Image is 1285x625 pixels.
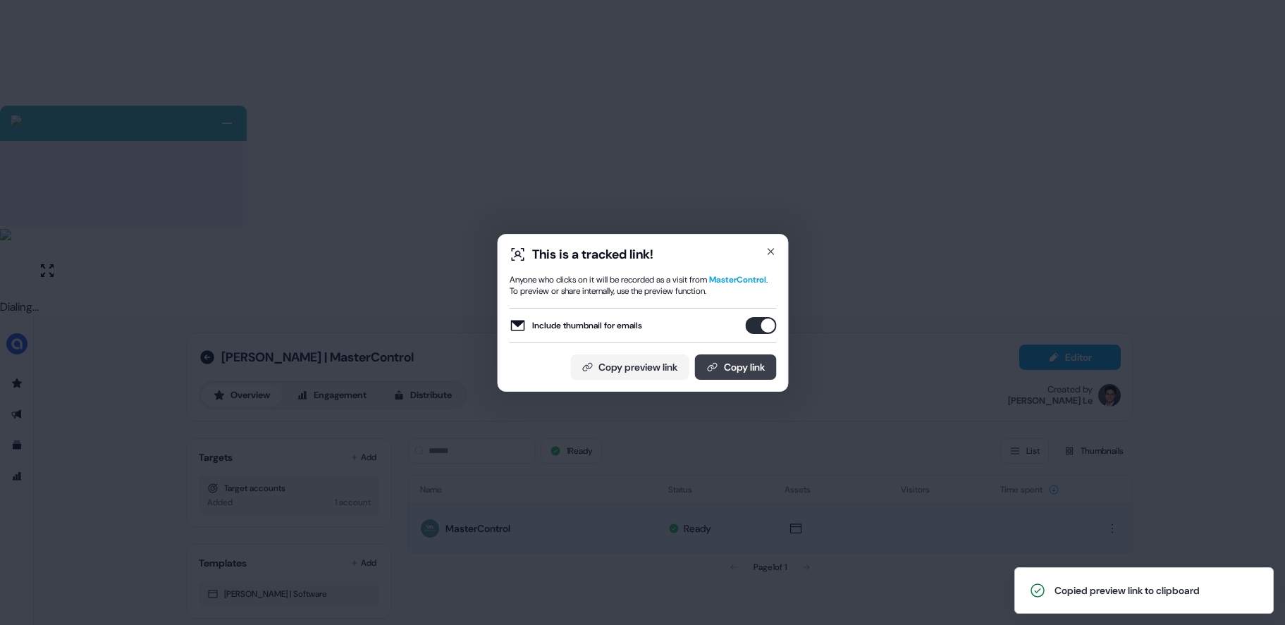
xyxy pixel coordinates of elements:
button: Copy link [694,354,776,380]
label: Include thumbnail for emails [509,317,641,334]
span: MasterControl [708,274,766,285]
div: Copied preview link to clipboard [1055,583,1200,598]
button: Copy preview link [570,354,689,380]
div: Anyone who clicks on it will be recorded as a visit from . To preview or share internally, use th... [509,274,776,297]
div: This is a tracked link! [531,246,653,263]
